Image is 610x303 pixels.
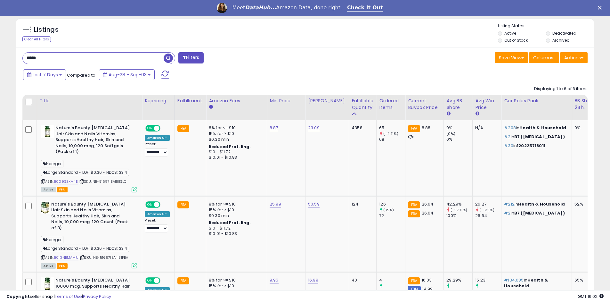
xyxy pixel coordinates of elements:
span: OFF [159,278,170,283]
small: FBA [177,201,189,208]
span: 2025-09-11 16:02 GMT [578,293,604,299]
div: Displaying 1 to 6 of 6 items [534,86,588,92]
small: (-1.39%) [479,207,494,213]
div: 15% for > $10 [209,131,262,137]
div: 15% for > $10 [209,283,262,289]
span: Large Standard - LOF: $0.36 - HDOS: 23.4 [41,169,129,176]
p: in [504,201,567,207]
a: 25.99 [270,201,281,207]
small: (-4.41%) [383,131,398,136]
small: FBA [177,125,189,132]
a: 9.95 [270,277,279,283]
div: Cur Sales Rank [504,97,569,104]
button: Save View [495,52,528,63]
div: 0% [446,137,472,142]
a: Terms of Use [55,293,82,299]
div: 4 [379,277,405,283]
small: (0%) [446,131,455,136]
button: Aug-28 - Sep-03 [99,69,155,80]
div: BB Share 24h. [574,97,598,111]
div: Fulfillable Quantity [352,97,374,111]
span: #134,685 [504,277,524,283]
div: ASIN: [41,201,137,268]
div: Amazon AI * [145,211,170,217]
p: in [504,143,567,149]
div: $0.30 min [209,137,262,142]
label: Out of Stock [504,38,528,43]
div: ASIN: [41,125,137,191]
div: Avg Win Price [475,97,499,111]
span: Health & Household [504,277,548,289]
small: (75%) [383,207,394,213]
img: 41VHR1TpCqL._SL40_.jpg [41,125,54,138]
div: 65 [379,125,405,131]
div: Ordered Items [379,97,403,111]
div: 72 [379,213,405,219]
span: FBA [57,263,68,269]
span: | SKU: NB-51697|EA|1|3|FBA [79,255,128,260]
div: 15% for > $10 [209,207,262,213]
button: Filters [178,52,203,63]
div: 29.29% [446,277,472,283]
strong: Copyright [6,293,30,299]
button: Columns [529,52,559,63]
small: FBA [408,201,420,208]
span: Columns [533,55,553,61]
span: OFF [159,202,170,207]
small: Amazon Fees. [209,104,213,110]
img: 51E9UbeYK4L._SL40_.jpg [41,201,50,214]
button: Last 7 Days [23,69,66,80]
label: Deactivated [552,30,576,36]
small: Avg Win Price. [475,111,479,117]
div: Preset: [145,142,170,156]
small: Avg BB Share. [446,111,450,117]
a: Check It Out [347,4,383,12]
p: in [504,277,567,289]
small: FBA [408,277,420,284]
div: Preset: [145,218,170,233]
span: All listings currently available for purchase on Amazon [41,187,56,192]
div: 8% for <= $10 [209,201,262,207]
small: FBA [408,210,420,217]
div: 124 [352,201,371,207]
span: ON [146,126,154,131]
span: 16.03 [422,277,432,283]
span: Hberger [41,160,63,167]
small: FBA [177,277,189,284]
span: FBA [57,187,68,192]
div: seller snap | | [6,294,111,300]
div: Title [39,97,139,104]
div: Current Buybox Price [408,97,441,111]
div: 0% [446,125,472,131]
div: 4358 [352,125,371,131]
span: ON [146,202,154,207]
div: Amazon Fees [209,97,264,104]
div: 0% [574,125,596,131]
img: 41hr55CdrFL._SL40_.jpg [41,277,54,290]
div: 52% [574,201,596,207]
div: 15.23 [475,277,501,283]
small: FBA [408,125,420,132]
i: DataHub... [245,4,276,11]
a: Privacy Policy [83,293,111,299]
img: Profile image for Georgie [217,3,227,13]
span: #2 [504,134,510,140]
div: $10 - $11.72 [209,226,262,231]
label: Archived [552,38,570,43]
div: Close [598,6,604,10]
div: Min Price [270,97,303,104]
span: Large Standard - LOF: $0.36 - HDOS: 23.4 [41,245,129,252]
div: 100% [446,213,472,219]
p: in [504,210,567,216]
span: #2 [504,210,510,216]
a: 8.87 [270,125,278,131]
span: #212 [504,201,515,207]
div: $10 - $11.72 [209,149,262,155]
div: Fulfillment [177,97,203,104]
div: Avg BB Share [446,97,470,111]
h5: Listings [34,25,59,34]
span: All listings currently available for purchase on Amazon [41,263,56,269]
div: 26.27 [475,201,501,207]
div: Repricing [145,97,172,104]
span: 8.88 [422,125,431,131]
